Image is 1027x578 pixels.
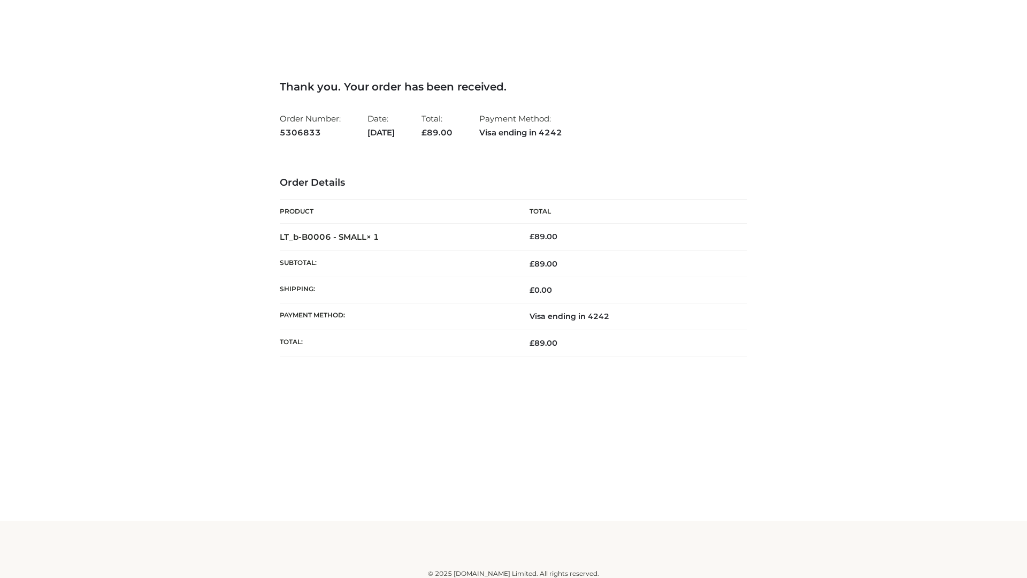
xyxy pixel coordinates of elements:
bdi: 89.00 [530,232,557,241]
th: Total [513,200,747,224]
th: Product [280,200,513,224]
span: £ [530,259,534,269]
strong: × 1 [366,232,379,242]
strong: [DATE] [367,126,395,140]
li: Order Number: [280,109,341,142]
li: Date: [367,109,395,142]
span: 89.00 [530,338,557,348]
li: Payment Method: [479,109,562,142]
span: £ [530,285,534,295]
li: Total: [421,109,453,142]
bdi: 0.00 [530,285,552,295]
th: Payment method: [280,303,513,330]
span: 89.00 [530,259,557,269]
th: Subtotal: [280,250,513,277]
span: 89.00 [421,127,453,138]
strong: Visa ending in 4242 [479,126,562,140]
strong: 5306833 [280,126,341,140]
strong: LT_b-B0006 - SMALL [280,232,379,242]
h3: Order Details [280,177,747,189]
span: £ [421,127,427,138]
span: £ [530,232,534,241]
span: £ [530,338,534,348]
th: Total: [280,330,513,356]
td: Visa ending in 4242 [513,303,747,330]
h3: Thank you. Your order has been received. [280,80,747,93]
th: Shipping: [280,277,513,303]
